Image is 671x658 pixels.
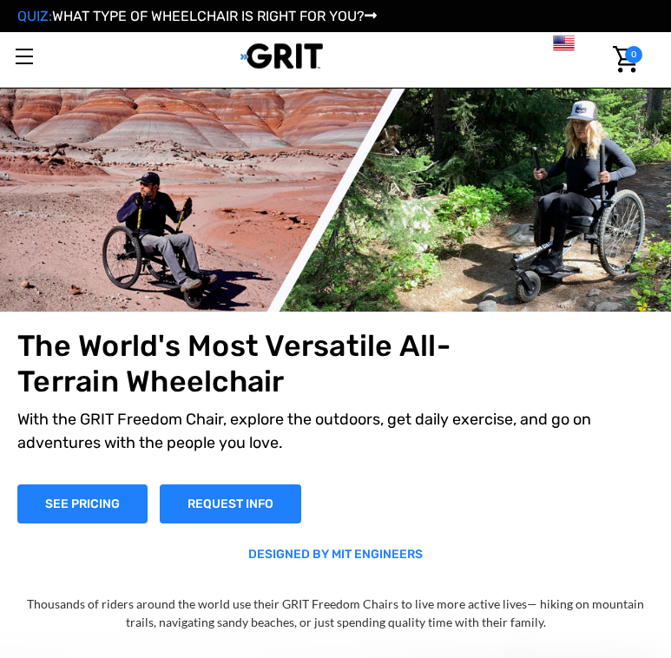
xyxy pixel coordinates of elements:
img: Cart [613,46,638,73]
span: 0 [625,46,642,63]
p: With the GRIT Freedom Chair, explore the outdoors, get daily exercise, and go on adventures with ... [17,408,654,455]
a: Shop Now [17,484,148,523]
a: Cart with 0 items [602,32,642,87]
p: Thousands of riders around the world use their GRIT Freedom Chairs to live more active lives— hik... [16,595,654,631]
a: QUIZ:WHAT TYPE OF WHEELCHAIR IS RIGHT FOR YOU? [17,8,377,24]
h1: The World's Most Versatile All-Terrain Wheelchair [17,329,526,400]
span: QUIZ: [17,8,52,24]
img: GRIT All-Terrain Wheelchair and Mobility Equipment [240,43,323,69]
p: DESIGNED BY MIT ENGINEERS [16,545,654,563]
a: Slide number 1, Request Information [160,484,301,523]
img: us.png [553,32,575,54]
span: Toggle menu [16,56,33,57]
